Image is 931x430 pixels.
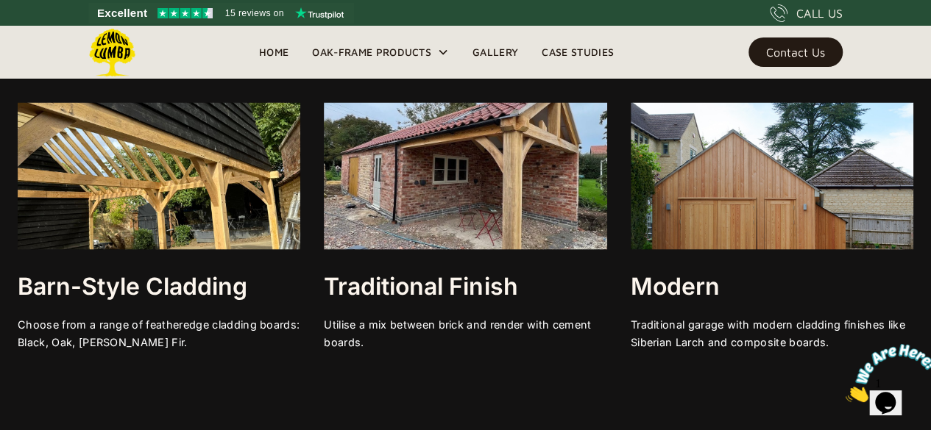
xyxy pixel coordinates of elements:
[157,8,213,18] img: Trustpilot 4.5 stars
[631,102,913,351] a: ModernTraditional garage with modern cladding finishes like Siberian Larch and composite boards.
[295,7,344,19] img: Trustpilot logo
[312,43,431,61] div: Oak-Frame Products
[766,47,825,57] div: Contact Us
[18,315,300,351] div: Choose from a range of featheredge cladding boards: Black, Oak, [PERSON_NAME] Fir.
[18,271,300,301] h3: Barn-style Cladding
[324,315,606,351] div: Utilise a mix between brick and render with cement boards.
[631,271,913,301] h3: Modern
[97,4,147,22] span: Excellent
[631,315,913,351] div: Traditional garage with modern cladding finishes like Siberian Larch and composite boards.
[748,37,843,67] a: Contact Us
[88,3,354,24] a: See Lemon Lumba reviews on Trustpilot
[796,4,843,22] div: CALL US
[247,41,300,63] a: Home
[324,271,606,301] h3: Traditional Finish
[770,4,843,22] a: CALL US
[461,41,530,63] a: Gallery
[840,338,931,408] iframe: chat widget
[530,41,626,63] a: Case Studies
[300,26,461,79] div: Oak-Frame Products
[6,6,12,18] span: 1
[6,6,97,64] img: Chat attention grabber
[324,102,606,351] a: Traditional FinishUtilise a mix between brick and render with cement boards.
[225,4,284,22] span: 15 reviews on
